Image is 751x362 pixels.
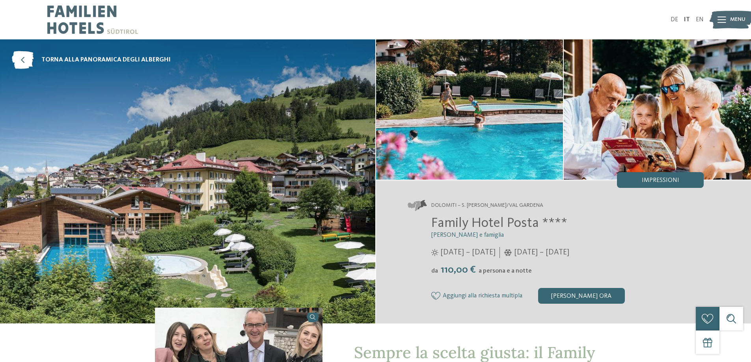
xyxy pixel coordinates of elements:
[440,247,496,258] span: [DATE] – [DATE]
[696,17,704,23] a: EN
[439,265,478,275] span: 110,00 €
[431,268,438,274] span: da
[431,202,543,210] span: Dolomiti – S. [PERSON_NAME]/Val Gardena
[479,268,532,274] span: a persona e a notte
[376,39,563,180] img: Family hotel in Val Gardena: un luogo speciale
[642,177,679,184] span: Impressioni
[514,247,569,258] span: [DATE] – [DATE]
[684,17,690,23] a: IT
[443,293,522,300] span: Aggiungi alla richiesta multipla
[431,216,567,230] span: Family Hotel Posta ****
[730,16,745,24] span: Menu
[41,56,171,64] span: torna alla panoramica degli alberghi
[431,249,438,256] i: Orari d'apertura estate
[431,232,504,238] span: [PERSON_NAME] e famiglia
[671,17,678,23] a: DE
[12,51,171,69] a: torna alla panoramica degli alberghi
[564,39,751,180] img: Family hotel in Val Gardena: un luogo speciale
[504,249,512,256] i: Orari d'apertura inverno
[538,288,625,304] div: [PERSON_NAME] ora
